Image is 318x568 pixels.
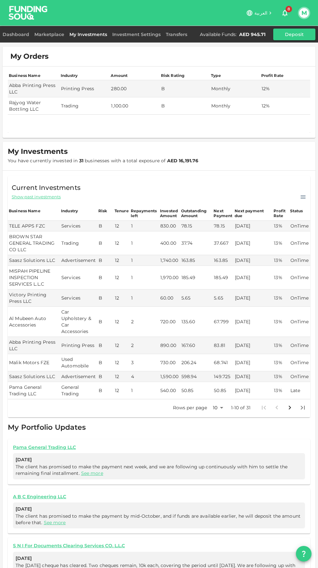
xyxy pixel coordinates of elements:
[110,97,160,115] td: 1,100.00
[273,337,289,354] td: 13%
[60,337,97,354] td: Printing Press
[110,31,163,37] a: Investment Settings
[110,80,160,97] td: 280.00
[160,208,179,218] div: Invested Amount
[60,231,97,255] td: Trading
[111,73,128,78] div: Amount
[97,354,114,371] td: B
[159,266,180,290] td: 1,970.00
[296,401,309,414] button: Go to last page
[8,337,60,354] td: Abba Printing Press LLC
[214,208,232,218] div: Next Payment
[234,221,273,231] td: [DATE]
[173,404,207,411] p: Rows per page
[273,371,289,382] td: 13%
[299,8,309,18] button: M
[130,354,159,371] td: 3
[97,255,114,266] td: B
[213,354,233,371] td: 68.741
[9,208,41,213] div: Business Name
[180,231,213,255] td: 37.74
[210,80,260,97] td: Monthly
[61,208,78,213] div: Industry
[60,371,97,382] td: Advertisement
[114,266,130,290] td: 12
[234,255,273,266] td: [DATE]
[60,307,97,337] td: Car Upholstery & Car Accessories
[213,307,233,337] td: 67.799
[8,80,60,97] td: Abba Printing Press LLC
[114,382,130,399] td: 12
[97,221,114,231] td: B
[234,231,273,255] td: [DATE]
[210,97,260,115] td: Monthly
[60,97,110,115] td: Trading
[261,73,284,78] div: Profit Rate
[130,307,159,337] td: 2
[114,337,130,354] td: 12
[8,423,86,432] span: My Portfolio Updates
[234,290,273,307] td: [DATE]
[130,371,159,382] td: 4
[13,543,305,549] a: S N I For Documents Clearing Services CO. L.L.C
[234,307,273,337] td: [DATE]
[97,382,114,399] td: B
[8,147,68,156] span: My Investments
[8,158,199,164] span: You have currently invested in businesses with a total exposure of
[8,307,60,337] td: Al Mubeen Auto Accessories
[114,371,130,382] td: 12
[213,266,233,290] td: 185.49
[16,513,300,525] span: The client has promised to make the payment by mid-October, and if funds are available earlier, h...
[289,382,310,399] td: Late
[260,80,310,97] td: 12%
[97,371,114,382] td: B
[13,494,305,500] a: A B C Engineering LLC
[3,31,32,37] a: Dashboard
[180,266,213,290] td: 185.49
[213,255,233,266] td: 163.85
[289,231,310,255] td: OnTime
[159,255,180,266] td: 1,740.00
[234,354,273,371] td: [DATE]
[180,290,213,307] td: 5.65
[10,52,49,61] span: My Orders
[131,208,158,218] div: Repayments left
[239,31,265,37] div: AED 945.71
[159,307,180,337] td: 720.00
[8,266,60,290] td: MISPAH PIPELINE INSPECTION SERVICES L.L.C
[130,255,159,266] td: 1
[278,6,291,19] button: 8
[60,255,97,266] td: Advertisement
[289,371,310,382] td: OnTime
[213,221,233,231] td: 78.15
[159,354,180,371] td: 730.00
[234,382,273,399] td: [DATE]
[213,337,233,354] td: 83.81
[60,80,110,97] td: Printing Press
[130,221,159,231] td: 1
[97,290,114,307] td: B
[159,290,180,307] td: 60.00
[181,208,212,218] div: Outstanding Amount
[97,307,114,337] td: B
[210,403,226,413] div: 10
[289,307,310,337] td: OnTime
[273,29,315,40] button: Deposit
[12,194,61,200] span: Show past investments
[213,382,233,399] td: 50.85
[289,266,310,290] td: OnTime
[213,290,233,307] td: 5.65
[273,255,289,266] td: 13%
[8,290,60,307] td: Victory Printing Press LLC
[67,31,110,37] a: My Investments
[234,371,273,382] td: [DATE]
[159,371,180,382] td: 1,590.00
[81,470,103,476] a: See more
[115,208,129,213] div: Tenure
[60,266,97,290] td: Services
[234,337,273,354] td: [DATE]
[12,182,80,193] span: Current Investments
